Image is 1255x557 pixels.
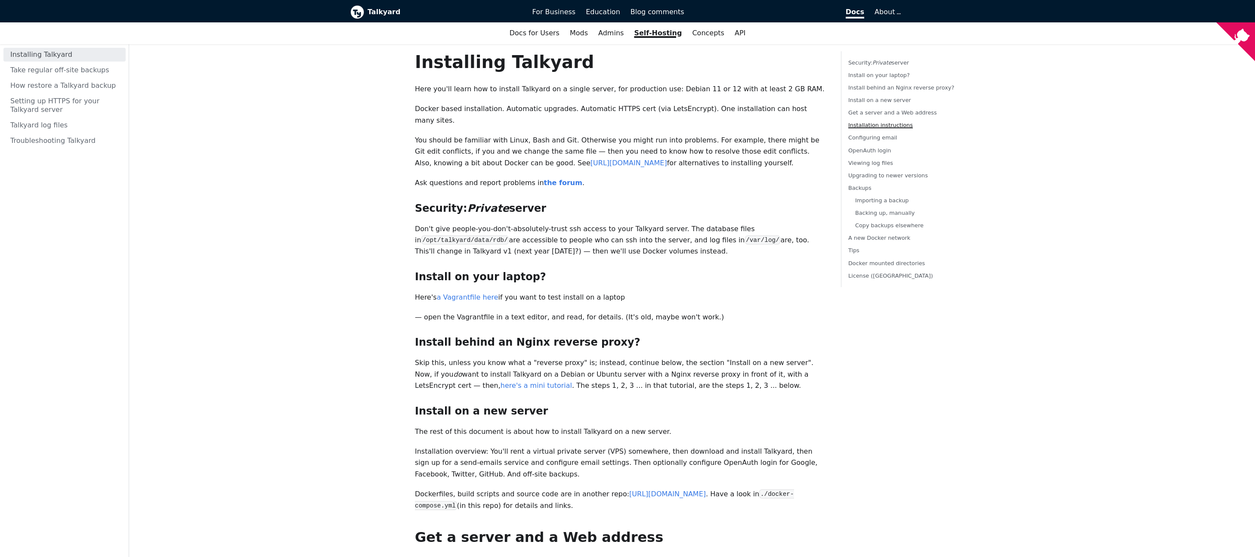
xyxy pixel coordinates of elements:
a: Backups [848,185,872,191]
a: Docs for Users [504,26,565,40]
a: Tips [848,248,859,254]
a: the forum [544,179,582,187]
a: Troubleshooting Talkyard [3,134,126,148]
p: Installation overview: You'll rent a virtual private server (VPS) somewhere, then download and in... [415,446,827,480]
a: A new Docker network [848,235,910,241]
a: [URL][DOMAIN_NAME] [629,490,706,498]
a: OpenAuth login [848,147,891,154]
h3: Install on a new server [415,405,827,418]
a: Install behind an Nginx reverse proxy? [848,84,954,91]
img: Talkyard logo [350,5,364,19]
a: Installing Talkyard [3,48,126,62]
code: /opt/talkyard/data/rdb/ [421,235,509,244]
a: Concepts [687,26,730,40]
a: Backing up, manually [855,210,915,216]
p: Skip this, unless you know what a "reverse proxy" is; instead, continue below, the section "Insta... [415,357,827,391]
p: Here you'll learn how to install Talkyard on a single server, for production use: Debian 11 or 12... [415,84,827,95]
code: /var/log/ [745,235,781,244]
a: Get a server and a Web address [848,109,937,116]
a: Take regular off-site backups [3,63,126,77]
a: here's a mini tutorial [501,381,572,390]
h1: Installing Talkyard [415,51,827,73]
p: — open the Vagrantfile in a text editor, and read, for details. (It's old, maybe won't work.) [415,312,827,323]
h3: Security: server [415,202,827,215]
b: Talkyard [368,6,520,18]
a: Blog comments [625,5,689,19]
span: Education [586,8,620,16]
a: Setting up HTTPS for your Talkyard server [3,94,126,117]
p: Here's if you want to test install on a laptop [415,292,827,303]
span: For Business [532,8,576,16]
a: License ([GEOGRAPHIC_DATA]) [848,272,933,279]
em: do [454,370,462,378]
em: Private [467,202,509,214]
h3: Install behind an Nginx reverse proxy? [415,336,827,349]
a: Self-Hosting [629,26,687,40]
a: Talkyard log files [3,118,126,132]
a: Install on your laptop? [848,72,910,78]
h2: Get a server and a Web address [415,529,827,546]
p: You should be familiar with Linux, Bash and Git. Otherwise you might run into problems. For examp... [415,135,827,169]
p: Docker based installation. Automatic upgrades. Automatic HTTPS cert (via LetsEncrypt). One instal... [415,103,827,126]
a: About [875,8,900,16]
h3: Install on your laptop? [415,270,827,283]
em: Private [872,59,892,66]
a: Security:Privateserver [848,59,909,66]
p: The rest of this document is about how to install Talkyard on a new server. [415,426,827,437]
a: For Business [527,5,581,19]
a: a Vagrantfile here [437,293,498,301]
span: Docs [846,8,864,19]
a: Upgrading to newer versions [848,172,928,179]
a: Docker mounted directories [848,260,925,266]
a: Install on a new server [848,97,911,103]
a: Viewing log files [848,160,893,166]
p: Dockerfiles, build scripts and source code are in another repo: . Have a look in (in this repo) f... [415,489,827,511]
code: ./docker-compose.yml [415,489,794,510]
a: Importing a backup [855,197,909,204]
a: Talkyard logoTalkyard [350,5,520,19]
a: Docs [689,5,870,19]
p: Don't give people-you-don't-absolutely-trust ssh access to your Talkyard server. The database fil... [415,223,827,257]
a: Admins [593,26,629,40]
a: [URL][DOMAIN_NAME] [590,159,667,167]
a: Installation instructions [848,122,913,129]
a: Configuring email [848,135,897,141]
a: Copy backups elsewhere [855,222,924,229]
p: Ask questions and report problems in . [415,177,827,189]
a: API [730,26,751,40]
a: Education [581,5,625,19]
a: Mods [565,26,593,40]
span: Blog comments [631,8,684,16]
a: How restore a Talkyard backup [3,79,126,93]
